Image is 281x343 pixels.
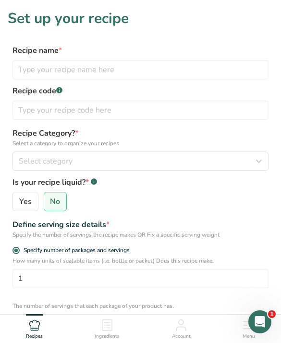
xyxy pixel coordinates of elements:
span: Account [172,333,191,340]
button: Select category [12,152,269,171]
p: How many units of sealable items (i.e. bottle or packet) Does this recipe make. [12,256,269,265]
span: Recipes [26,333,43,340]
span: 1 [268,310,276,318]
span: Specify number of packages and servings [20,247,130,254]
input: Type your recipe name here [12,60,269,79]
span: Menu [243,333,255,340]
label: Recipe name [12,45,269,56]
label: Recipe code [12,85,269,97]
a: Account [172,315,191,341]
div: Specify the number of servings the recipe makes OR Fix a specific serving weight [12,230,269,239]
label: Is your recipe liquid? [12,177,269,188]
span: No [50,197,60,206]
a: Ingredients [95,315,120,341]
h1: Set up your recipe [8,8,273,29]
div: Define serving size details [12,219,269,230]
span: Ingredients [95,333,120,340]
span: Select category [19,155,73,167]
label: Recipe Category? [12,127,269,148]
a: Recipes [26,315,43,341]
iframe: Intercom live chat [248,310,271,333]
p: The number of servings that each package of your product has. [12,302,269,310]
p: Select a category to organize your recipes [12,139,269,148]
input: Type your recipe code here [12,101,269,120]
span: Yes [19,197,32,206]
